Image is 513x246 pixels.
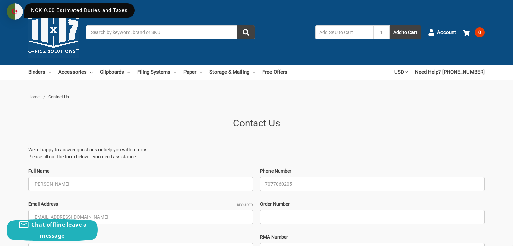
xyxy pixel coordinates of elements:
div: NOK 0.00 Estimated Duties and Taxes [24,3,135,18]
label: Email Address [28,201,253,208]
a: Storage & Mailing [209,65,255,80]
h1: Contact Us [28,116,485,130]
a: Paper [183,65,202,80]
label: Full Name [28,167,253,175]
a: Filing Systems [137,65,176,80]
label: Order Number [260,201,485,208]
a: Account [428,24,456,41]
label: RMA Number [260,234,485,241]
input: Add SKU to Cart [315,25,373,39]
button: Add to Cart [390,25,421,39]
span: Chat offline leave a message [31,221,87,239]
a: Home [28,94,40,99]
span: Contact Us [48,94,69,99]
a: 0 [463,24,485,41]
a: Accessories [58,65,93,80]
img: 11x17.com [28,7,79,58]
a: Binders [28,65,51,80]
span: Account [437,29,456,36]
a: Clipboards [100,65,130,80]
p: We're happy to answer questions or help you with returns. Please fill out the form below if you n... [28,146,485,160]
label: Company Name [28,234,253,241]
a: Free Offers [262,65,287,80]
label: Phone Number [260,167,485,175]
a: Need Help? [PHONE_NUMBER] [415,65,485,80]
small: Required [237,202,253,207]
img: duty and tax information for Algeria [7,3,23,20]
span: 0 [475,27,485,37]
a: USD [394,65,408,80]
button: Chat offline leave a message [7,219,98,241]
input: Search by keyword, brand or SKU [86,25,255,39]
